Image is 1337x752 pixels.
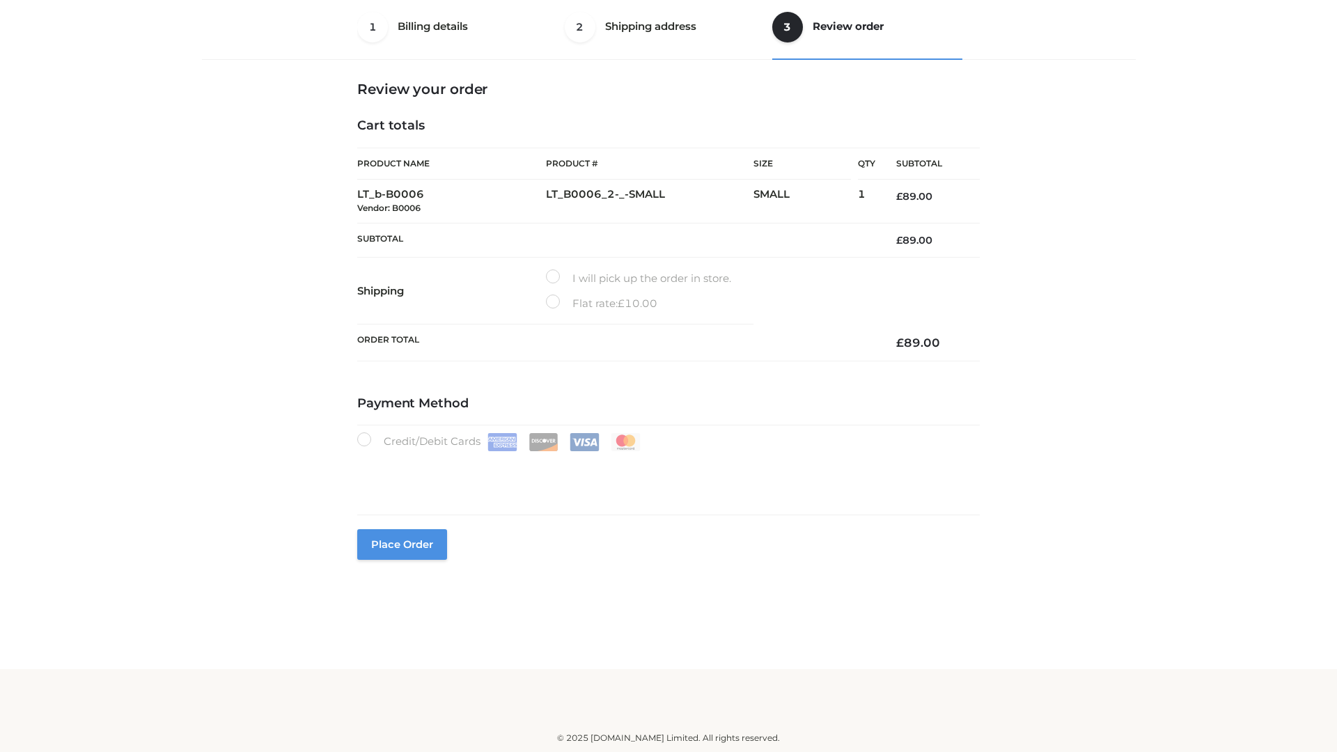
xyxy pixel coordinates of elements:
[357,81,980,97] h3: Review your order
[357,396,980,412] h4: Payment Method
[896,234,932,246] bdi: 89.00
[896,336,940,350] bdi: 89.00
[858,180,875,224] td: 1
[875,148,980,180] th: Subtotal
[896,190,902,203] span: £
[357,203,421,213] small: Vendor: B0006
[896,336,904,350] span: £
[611,433,641,451] img: Mastercard
[896,190,932,203] bdi: 89.00
[354,448,977,499] iframe: Secure payment input frame
[357,180,546,224] td: LT_b-B0006
[357,223,875,257] th: Subtotal
[753,180,858,224] td: SMALL
[570,433,600,451] img: Visa
[529,433,558,451] img: Discover
[357,148,546,180] th: Product Name
[207,731,1130,745] div: © 2025 [DOMAIN_NAME] Limited. All rights reserved.
[487,433,517,451] img: Amex
[753,148,851,180] th: Size
[858,148,875,180] th: Qty
[357,258,546,324] th: Shipping
[618,297,657,310] bdi: 10.00
[546,148,753,180] th: Product #
[357,529,447,560] button: Place order
[357,118,980,134] h4: Cart totals
[357,432,642,451] label: Credit/Debit Cards
[546,180,753,224] td: LT_B0006_2-_-SMALL
[546,295,657,313] label: Flat rate:
[896,234,902,246] span: £
[357,324,875,361] th: Order Total
[618,297,625,310] span: £
[546,269,731,288] label: I will pick up the order in store.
